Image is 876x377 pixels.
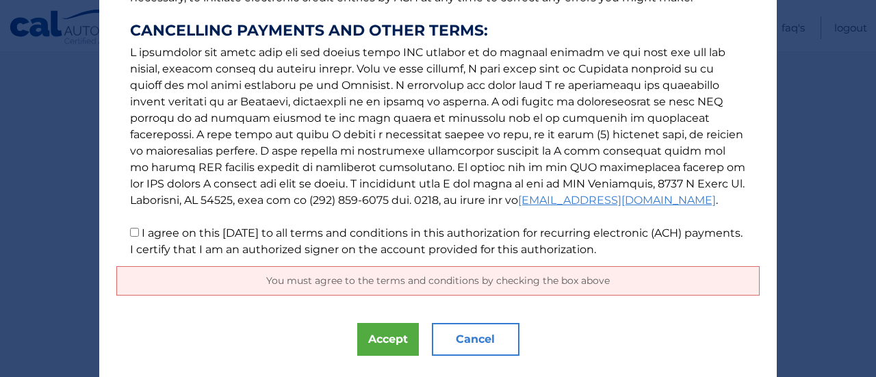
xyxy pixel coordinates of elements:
[130,226,743,256] label: I agree on this [DATE] to all terms and conditions in this authorization for recurring electronic...
[432,323,519,356] button: Cancel
[357,323,419,356] button: Accept
[130,23,746,39] strong: CANCELLING PAYMENTS AND OTHER TERMS:
[266,274,610,287] span: You must agree to the terms and conditions by checking the box above
[518,194,716,207] a: [EMAIL_ADDRESS][DOMAIN_NAME]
